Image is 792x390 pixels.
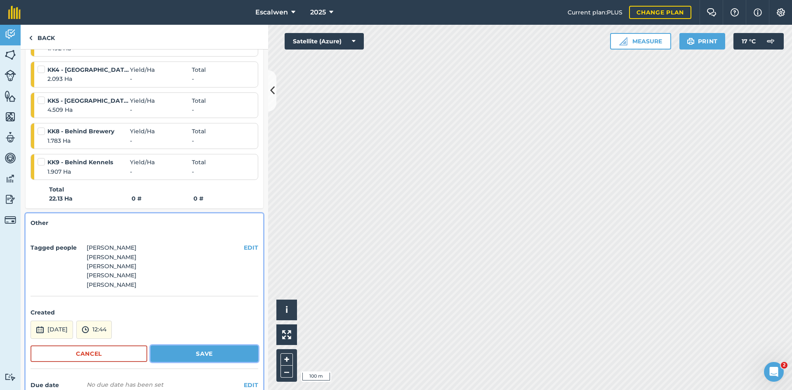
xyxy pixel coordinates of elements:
span: Total [192,96,206,105]
iframe: Intercom live chat [764,362,784,382]
a: Change plan [629,6,691,19]
span: Total [192,65,206,74]
img: svg+xml;base64,PD94bWwgdmVyc2lvbj0iMS4wIiBlbmNvZGluZz0idXRmLTgiPz4KPCEtLSBHZW5lcmF0b3I6IEFkb2JlIE... [5,214,16,226]
li: [PERSON_NAME] [87,280,137,289]
span: - [192,105,194,114]
img: svg+xml;base64,PHN2ZyB4bWxucz0iaHR0cDovL3d3dy53My5vcmcvMjAwMC9zdmciIHdpZHRoPSIxNyIgaGVpZ2h0PSIxNy... [754,7,762,17]
h4: Other [31,218,258,227]
span: - [130,105,192,114]
strong: Total [49,185,64,194]
span: 2025 [310,7,326,17]
button: – [280,366,293,378]
img: Ruler icon [619,37,627,45]
strong: KK9 - Behind Kennels [47,158,130,167]
button: Save [151,345,258,362]
img: fieldmargin Logo [8,6,21,19]
span: 1.907 Ha [47,167,130,176]
img: svg+xml;base64,PHN2ZyB4bWxucz0iaHR0cDovL3d3dy53My5vcmcvMjAwMC9zdmciIHdpZHRoPSI1NiIgaGVpZ2h0PSI2MC... [5,49,16,61]
li: [PERSON_NAME] [87,271,137,280]
span: Yield / Ha [130,96,192,105]
li: [PERSON_NAME] [87,253,137,262]
li: [PERSON_NAME] [87,262,137,271]
strong: 0 # [193,195,203,202]
span: 4.509 Ha [47,105,130,114]
img: A question mark icon [730,8,740,17]
span: 17 ° C [742,33,756,50]
h4: Tagged people [31,243,83,252]
button: EDIT [244,243,258,252]
button: + [280,353,293,366]
img: svg+xml;base64,PD94bWwgdmVyc2lvbj0iMS4wIiBlbmNvZGluZz0idXRmLTgiPz4KPCEtLSBHZW5lcmF0b3I6IEFkb2JlIE... [762,33,779,50]
img: svg+xml;base64,PD94bWwgdmVyc2lvbj0iMS4wIiBlbmNvZGluZz0idXRmLTgiPz4KPCEtLSBHZW5lcmF0b3I6IEFkb2JlIE... [5,28,16,40]
img: svg+xml;base64,PHN2ZyB4bWxucz0iaHR0cDovL3d3dy53My5vcmcvMjAwMC9zdmciIHdpZHRoPSI1NiIgaGVpZ2h0PSI2MC... [5,90,16,102]
span: 1.783 Ha [47,136,130,145]
img: svg+xml;base64,PHN2ZyB4bWxucz0iaHR0cDovL3d3dy53My5vcmcvMjAwMC9zdmciIHdpZHRoPSI1NiIgaGVpZ2h0PSI2MC... [5,111,16,123]
img: Four arrows, one pointing top left, one top right, one bottom right and the last bottom left [282,330,291,339]
strong: KK8 - Behind Brewery [47,127,130,136]
strong: KK5 - [GEOGRAPHIC_DATA] [47,96,130,105]
img: svg+xml;base64,PD94bWwgdmVyc2lvbj0iMS4wIiBlbmNvZGluZz0idXRmLTgiPz4KPCEtLSBHZW5lcmF0b3I6IEFkb2JlIE... [5,373,16,381]
span: 2 [781,362,787,369]
strong: 0 # [132,194,193,203]
img: svg+xml;base64,PD94bWwgdmVyc2lvbj0iMS4wIiBlbmNvZGluZz0idXRmLTgiPz4KPCEtLSBHZW5lcmF0b3I6IEFkb2JlIE... [5,173,16,185]
img: svg+xml;base64,PHN2ZyB4bWxucz0iaHR0cDovL3d3dy53My5vcmcvMjAwMC9zdmciIHdpZHRoPSI5IiBoZWlnaHQ9IjI0Ii... [29,33,33,43]
img: A cog icon [776,8,786,17]
span: - [192,74,194,83]
img: svg+xml;base64,PD94bWwgdmVyc2lvbj0iMS4wIiBlbmNvZGluZz0idXRmLTgiPz4KPCEtLSBHZW5lcmF0b3I6IEFkb2JlIE... [82,325,89,335]
span: Current plan : PLUS [568,8,622,17]
button: Cancel [31,345,147,362]
button: Satellite (Azure) [285,33,364,50]
div: No due date has been set [87,381,163,389]
img: svg+xml;base64,PD94bWwgdmVyc2lvbj0iMS4wIiBlbmNvZGluZz0idXRmLTgiPz4KPCEtLSBHZW5lcmF0b3I6IEFkb2JlIE... [5,152,16,164]
button: Print [679,33,726,50]
button: 12:44 [76,321,112,339]
h4: Due date [31,381,83,390]
span: - [192,167,194,176]
button: [DATE] [31,321,73,339]
span: Total [192,127,206,136]
img: svg+xml;base64,PHN2ZyB4bWxucz0iaHR0cDovL3d3dy53My5vcmcvMjAwMC9zdmciIHdpZHRoPSIxOSIgaGVpZ2h0PSIyNC... [687,36,695,46]
img: svg+xml;base64,PD94bWwgdmVyc2lvbj0iMS4wIiBlbmNvZGluZz0idXRmLTgiPz4KPCEtLSBHZW5lcmF0b3I6IEFkb2JlIE... [5,193,16,206]
button: Measure [610,33,671,50]
button: 17 °C [733,33,784,50]
span: - [192,136,194,145]
button: i [276,300,297,320]
strong: 22.13 Ha [49,194,132,203]
span: Escalwen [255,7,288,17]
span: Total [192,158,206,167]
img: Two speech bubbles overlapping with the left bubble in the forefront [707,8,717,17]
span: - [130,167,192,176]
span: Yield / Ha [130,127,192,136]
span: - [130,74,192,83]
span: i [285,305,288,315]
img: svg+xml;base64,PD94bWwgdmVyc2lvbj0iMS4wIiBlbmNvZGluZz0idXRmLTgiPz4KPCEtLSBHZW5lcmF0b3I6IEFkb2JlIE... [36,325,44,335]
li: [PERSON_NAME] [87,243,137,252]
span: - [130,136,192,145]
a: Back [21,25,63,49]
span: Yield / Ha [130,65,192,74]
span: 2.093 Ha [47,74,130,83]
span: Yield / Ha [130,158,192,167]
img: svg+xml;base64,PD94bWwgdmVyc2lvbj0iMS4wIiBlbmNvZGluZz0idXRmLTgiPz4KPCEtLSBHZW5lcmF0b3I6IEFkb2JlIE... [5,70,16,81]
button: EDIT [244,381,258,390]
strong: KK4 - [GEOGRAPHIC_DATA] [47,65,130,74]
h4: Created [31,308,258,317]
img: svg+xml;base64,PD94bWwgdmVyc2lvbj0iMS4wIiBlbmNvZGluZz0idXRmLTgiPz4KPCEtLSBHZW5lcmF0b3I6IEFkb2JlIE... [5,131,16,144]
